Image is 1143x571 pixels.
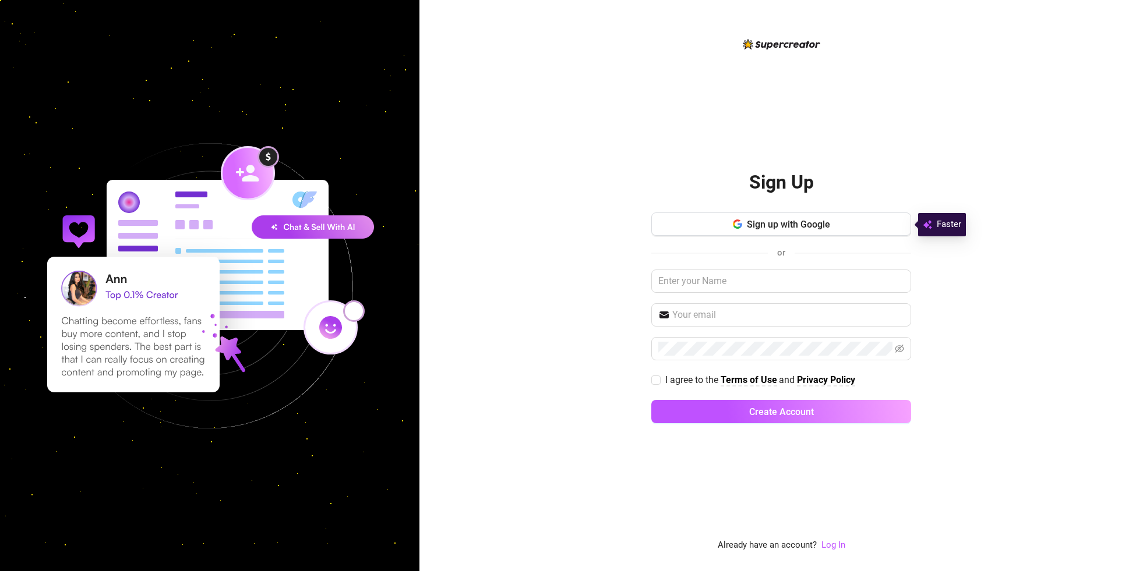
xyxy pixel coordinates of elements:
input: Enter your Name [651,269,911,293]
button: Create Account [651,400,911,423]
h2: Sign Up [749,171,814,194]
span: and [779,374,797,385]
span: I agree to the [665,374,721,385]
strong: Privacy Policy [797,374,855,385]
a: Log In [821,540,845,550]
input: Your email [672,308,904,322]
span: Already have an account? [718,538,817,552]
span: Sign up with Google [747,219,830,230]
span: Faster [937,218,961,232]
img: signup-background-D0MIrEPF.svg [8,84,411,487]
a: Privacy Policy [797,374,855,386]
a: Log In [821,538,845,552]
img: svg%3e [923,218,932,232]
span: or [777,247,785,258]
span: eye-invisible [895,344,904,353]
strong: Terms of Use [721,374,777,385]
img: logo-BBDzfeDw.svg [743,39,820,49]
a: Terms of Use [721,374,777,386]
button: Sign up with Google [651,212,911,236]
span: Create Account [749,406,814,417]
